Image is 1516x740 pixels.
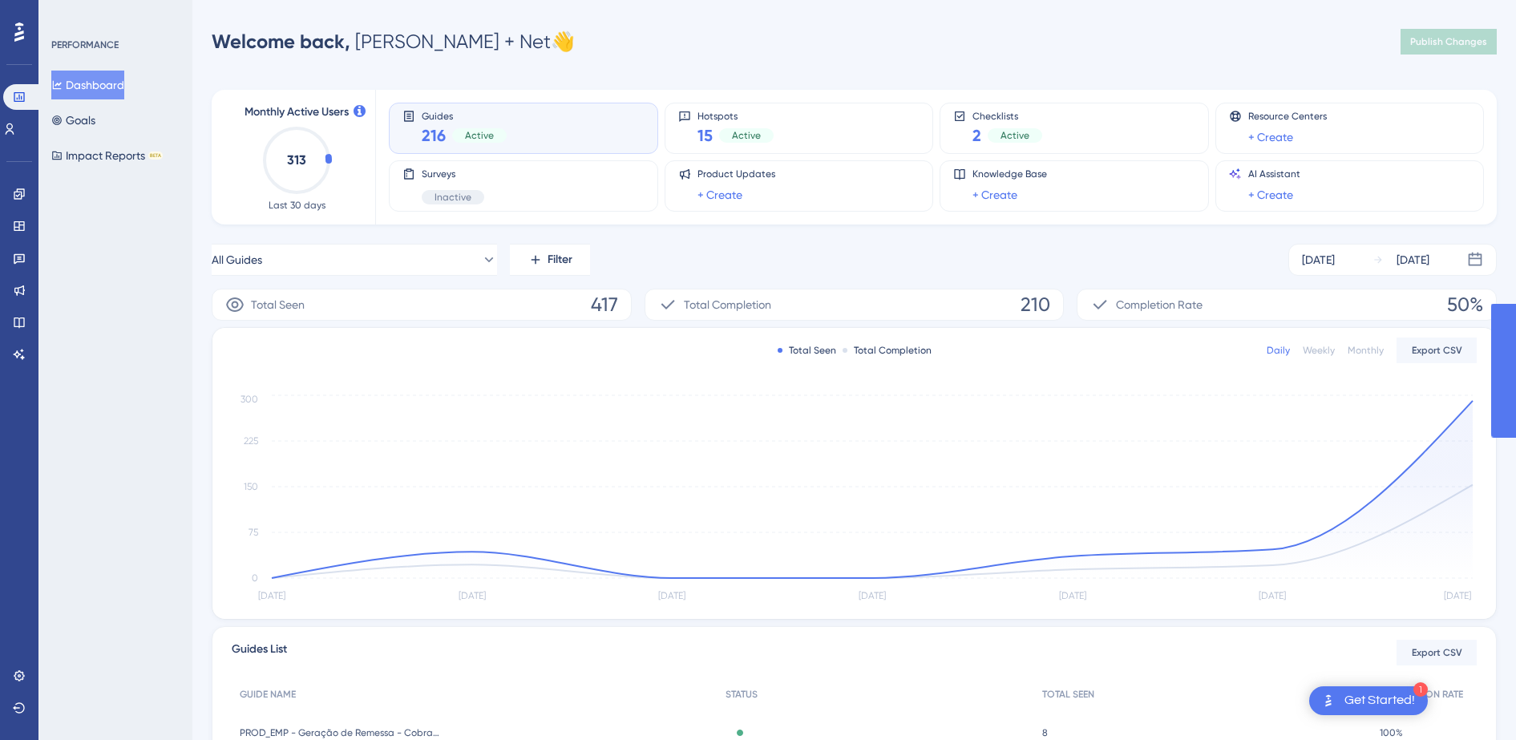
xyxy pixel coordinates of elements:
[252,572,258,584] tspan: 0
[212,30,350,53] span: Welcome back,
[684,295,771,314] span: Total Completion
[258,590,285,601] tspan: [DATE]
[51,71,124,99] button: Dashboard
[548,250,572,269] span: Filter
[212,250,262,269] span: All Guides
[1319,691,1338,710] img: launcher-image-alternative-text
[1412,344,1462,357] span: Export CSV
[697,168,775,180] span: Product Updates
[1267,344,1290,357] div: Daily
[1021,292,1050,317] span: 210
[244,435,258,447] tspan: 225
[1116,295,1203,314] span: Completion Rate
[1001,129,1029,142] span: Active
[726,688,758,701] span: STATUS
[240,726,440,739] span: PROD_EMP - Geração de Remessa - Cobrança
[1042,726,1048,739] span: 8
[1401,29,1497,55] button: Publish Changes
[1348,344,1384,357] div: Monthly
[1380,726,1403,739] span: 100%
[1302,250,1335,269] div: [DATE]
[232,640,287,665] span: Guides List
[1248,168,1300,180] span: AI Assistant
[287,152,306,168] text: 313
[697,185,742,204] a: + Create
[435,191,471,204] span: Inactive
[1309,686,1428,715] div: Open Get Started! checklist, remaining modules: 1
[51,106,95,135] button: Goals
[697,124,713,147] span: 15
[1059,590,1086,601] tspan: [DATE]
[1449,677,1497,725] iframe: UserGuiding AI Assistant Launcher
[422,168,484,180] span: Surveys
[972,168,1047,180] span: Knowledge Base
[859,590,886,601] tspan: [DATE]
[1444,590,1471,601] tspan: [DATE]
[269,199,325,212] span: Last 30 days
[972,185,1017,204] a: + Create
[510,244,590,276] button: Filter
[241,394,258,405] tspan: 300
[1344,692,1415,710] div: Get Started!
[697,110,774,121] span: Hotspots
[1397,338,1477,363] button: Export CSV
[778,344,836,357] div: Total Seen
[1248,110,1327,123] span: Resource Centers
[1248,185,1293,204] a: + Create
[1447,292,1483,317] span: 50%
[972,110,1042,121] span: Checklists
[1248,127,1293,147] a: + Create
[212,244,497,276] button: All Guides
[251,295,305,314] span: Total Seen
[51,141,163,170] button: Impact ReportsBETA
[972,124,981,147] span: 2
[148,152,163,160] div: BETA
[240,688,296,701] span: GUIDE NAME
[1412,646,1462,659] span: Export CSV
[1413,682,1428,697] div: 1
[422,110,507,121] span: Guides
[1410,35,1487,48] span: Publish Changes
[51,38,119,51] div: PERFORMANCE
[249,527,258,538] tspan: 75
[1042,688,1094,701] span: TOTAL SEEN
[843,344,932,357] div: Total Completion
[732,129,761,142] span: Active
[459,590,486,601] tspan: [DATE]
[658,590,685,601] tspan: [DATE]
[1397,640,1477,665] button: Export CSV
[244,481,258,492] tspan: 150
[1259,590,1286,601] tspan: [DATE]
[422,124,446,147] span: 216
[591,292,618,317] span: 417
[1303,344,1335,357] div: Weekly
[245,103,349,122] span: Monthly Active Users
[465,129,494,142] span: Active
[212,29,575,55] div: [PERSON_NAME] + Net 👋
[1397,250,1429,269] div: [DATE]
